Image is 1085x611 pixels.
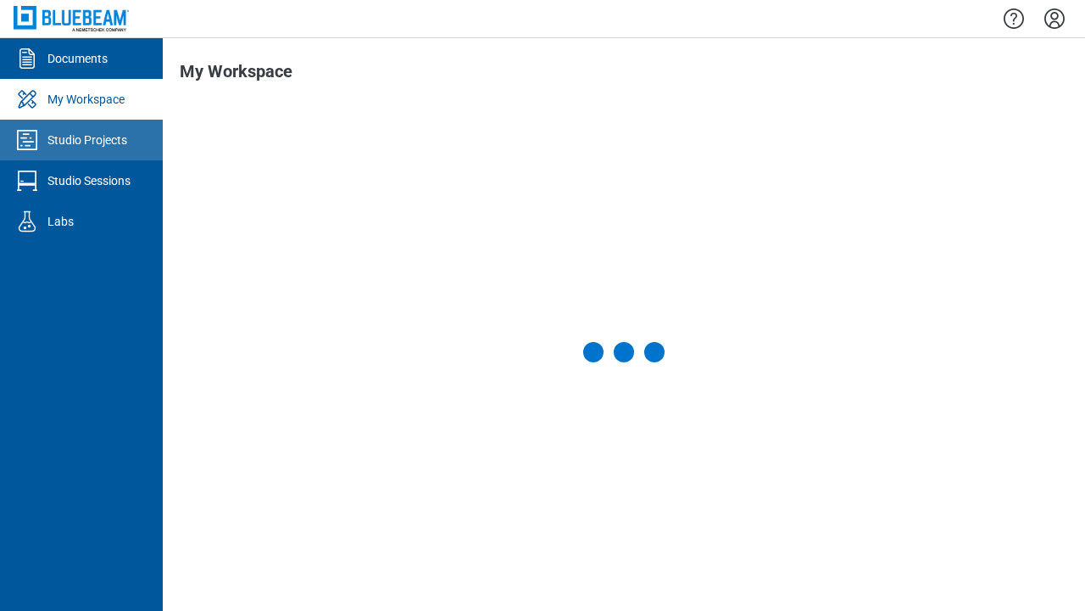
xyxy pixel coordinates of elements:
svg: Labs [14,208,41,235]
div: Studio Sessions [47,172,131,189]
div: Documents [47,50,108,67]
h1: My Workspace [180,62,292,89]
div: Labs [47,213,74,230]
button: Settings [1041,4,1068,33]
img: Bluebeam, Inc. [14,6,129,31]
svg: My Workspace [14,86,41,113]
svg: Studio Projects [14,126,41,154]
div: Studio Projects [47,132,127,149]
div: Loading My Workspace [583,342,665,362]
div: My Workspace [47,91,125,108]
svg: Studio Sessions [14,167,41,194]
svg: Documents [14,45,41,72]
